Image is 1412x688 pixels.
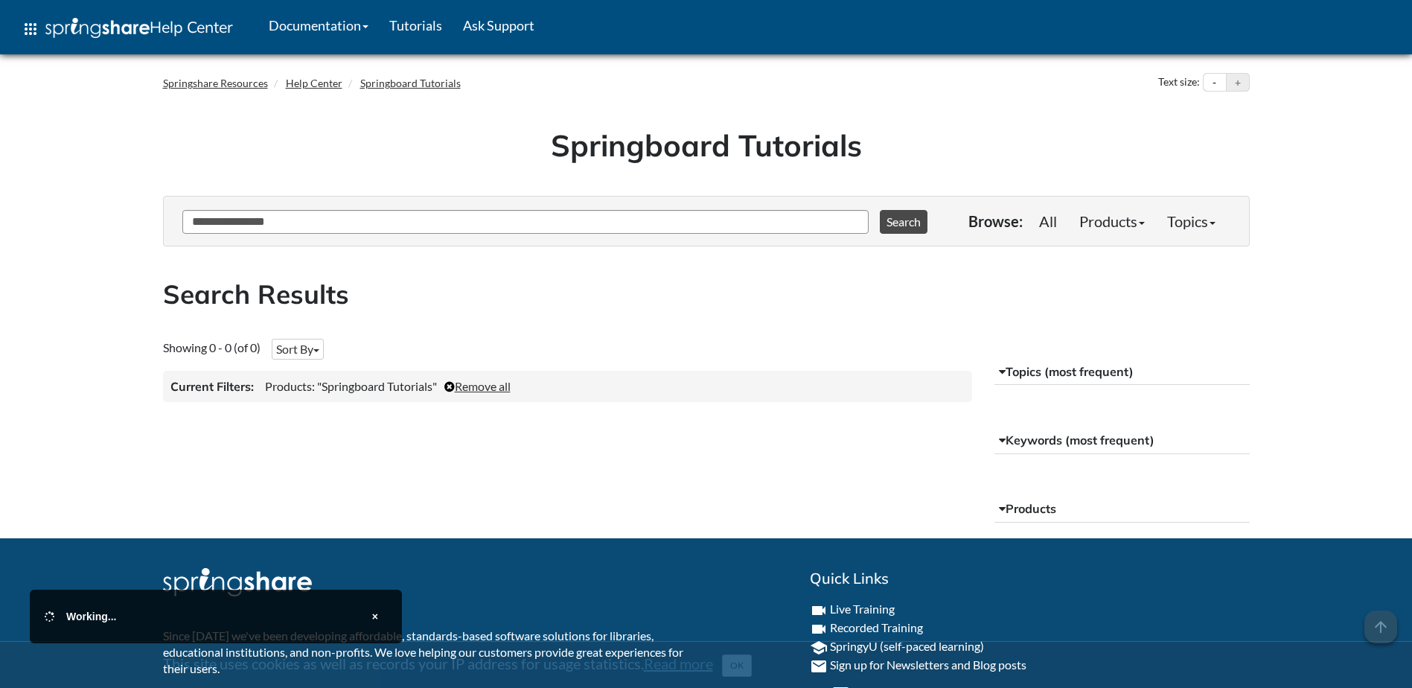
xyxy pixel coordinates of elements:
i: videocam [810,620,828,638]
h2: Search Results [163,276,1250,313]
a: Live Training [830,602,895,616]
a: All [1028,206,1068,236]
a: apps Help Center [11,7,243,51]
i: videocam [810,602,828,619]
div: Text size: [1155,73,1203,92]
img: Springshare [45,18,150,38]
a: SpringyU (self-paced learning) [830,639,984,653]
p: Since [DATE] we've been developing affordable, standards-based software solutions for libraries, ... [163,628,695,678]
a: Read more [644,654,713,672]
a: Help Center [286,77,342,89]
a: Recorded Training [830,620,923,634]
i: school [810,639,828,657]
span: Showing 0 - 0 (of 0) [163,340,261,354]
button: Decrease text size [1204,74,1226,92]
span: apps [22,20,39,38]
span: Help Center [150,17,233,36]
a: Springboard Tutorials [360,77,461,89]
button: Close [363,605,387,628]
a: Sign up for Newsletters and Blog posts [830,657,1026,672]
button: Increase text size [1227,74,1249,92]
a: Topics [1156,206,1227,236]
a: arrow_upward [1364,612,1397,630]
p: Browse: [968,211,1023,232]
a: Springshare Resources [163,77,268,89]
button: Sort By [272,339,324,360]
a: Remove all [444,379,511,393]
button: Search [880,210,927,234]
span: arrow_upward [1364,611,1397,643]
h1: Springboard Tutorials [174,124,1239,166]
span: "Springboard Tutorials" [317,379,437,393]
i: email [810,657,828,675]
span: Products: [265,379,315,393]
div: This site uses cookies as well as records your IP address for usage statistics. [148,653,1265,677]
span: Working... [66,611,116,622]
button: Topics (most frequent) [994,359,1250,386]
a: Tutorials [379,7,453,44]
button: Close [722,654,752,677]
a: Documentation [258,7,379,44]
h3: Current Filters [170,378,254,395]
button: Products [994,496,1250,523]
a: Products [1068,206,1156,236]
a: Ask Support [453,7,545,44]
h2: Quick Links [810,568,1250,589]
button: Keywords (most frequent) [994,427,1250,454]
img: Springshare [163,568,312,596]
